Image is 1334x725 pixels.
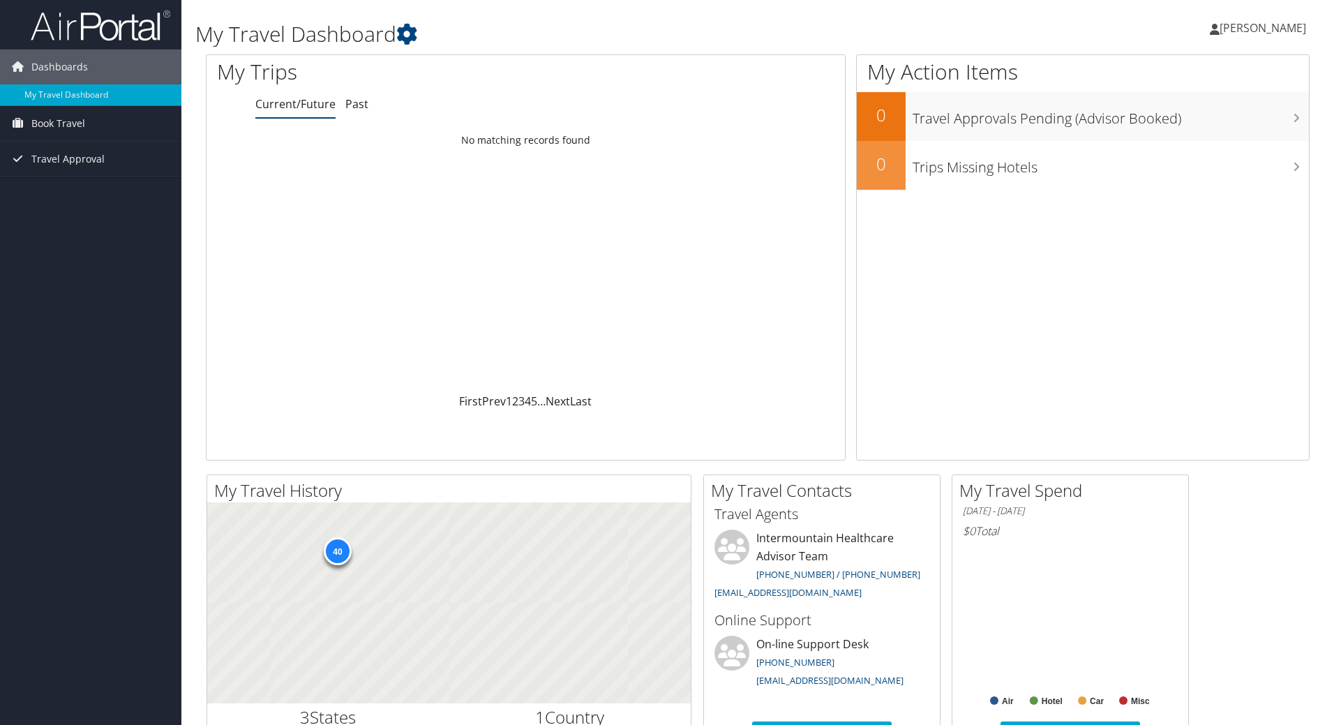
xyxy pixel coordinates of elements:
[570,394,592,409] a: Last
[512,394,518,409] a: 2
[1042,696,1063,706] text: Hotel
[31,9,170,42] img: airportal-logo.png
[31,106,85,141] span: Book Travel
[913,102,1309,128] h3: Travel Approvals Pending (Advisor Booked)
[531,394,537,409] a: 5
[255,96,336,112] a: Current/Future
[756,674,904,687] a: [EMAIL_ADDRESS][DOMAIN_NAME]
[857,141,1309,190] a: 0Trips Missing Hotels
[214,479,691,502] h2: My Travel History
[1210,7,1320,49] a: [PERSON_NAME]
[345,96,368,112] a: Past
[857,152,906,176] h2: 0
[482,394,506,409] a: Prev
[756,568,920,581] a: [PHONE_NUMBER] / [PHONE_NUMBER]
[207,128,845,153] td: No matching records found
[963,504,1178,518] h6: [DATE] - [DATE]
[756,656,834,668] a: [PHONE_NUMBER]
[714,586,862,599] a: [EMAIL_ADDRESS][DOMAIN_NAME]
[324,537,352,565] div: 40
[707,636,936,693] li: On-line Support Desk
[195,20,945,49] h1: My Travel Dashboard
[31,50,88,84] span: Dashboards
[714,504,929,524] h3: Travel Agents
[913,151,1309,177] h3: Trips Missing Hotels
[857,57,1309,87] h1: My Action Items
[711,479,940,502] h2: My Travel Contacts
[1220,20,1306,36] span: [PERSON_NAME]
[1131,696,1150,706] text: Misc
[546,394,570,409] a: Next
[217,57,569,87] h1: My Trips
[707,530,936,604] li: Intermountain Healthcare Advisor Team
[537,394,546,409] span: …
[525,394,531,409] a: 4
[1090,696,1104,706] text: Car
[506,394,512,409] a: 1
[963,523,975,539] span: $0
[459,394,482,409] a: First
[31,142,105,177] span: Travel Approval
[857,92,1309,141] a: 0Travel Approvals Pending (Advisor Booked)
[518,394,525,409] a: 3
[959,479,1188,502] h2: My Travel Spend
[857,103,906,127] h2: 0
[714,611,929,630] h3: Online Support
[963,523,1178,539] h6: Total
[1002,696,1014,706] text: Air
